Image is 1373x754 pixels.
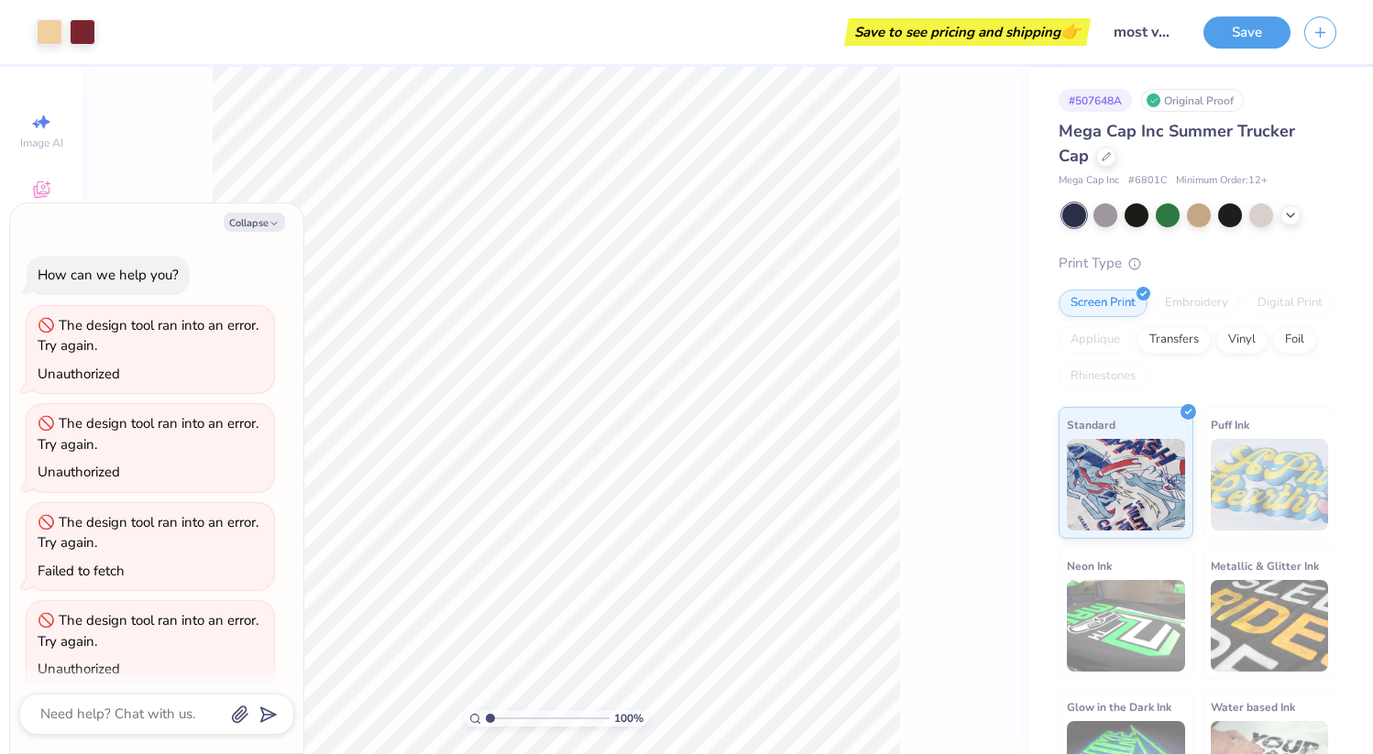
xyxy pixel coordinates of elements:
span: Mega Cap Inc [1059,173,1119,189]
div: Failed to fetch [38,562,125,580]
span: # 6801C [1128,173,1167,189]
input: Untitled Design [1100,14,1190,50]
span: 100 % [614,710,643,727]
div: The design tool ran into an error. Try again. [38,414,258,453]
span: 👉 [1060,20,1081,42]
span: Standard [1067,415,1115,434]
img: Puff Ink [1211,439,1329,530]
img: Neon Ink [1067,580,1185,672]
button: Save [1203,16,1291,49]
span: Mega Cap Inc Summer Trucker Cap [1059,120,1295,167]
div: Transfers [1137,326,1211,354]
button: Collapse [224,213,285,232]
div: Embroidery [1153,290,1240,317]
div: Applique [1059,326,1132,354]
span: Minimum Order: 12 + [1176,173,1268,189]
div: Unauthorized [38,365,120,383]
img: Metallic & Glitter Ink [1211,580,1329,672]
div: Rhinestones [1059,363,1148,390]
span: Metallic & Glitter Ink [1211,556,1319,575]
div: Save to see pricing and shipping [849,18,1086,46]
div: The design tool ran into an error. Try again. [38,513,258,552]
div: The design tool ran into an error. Try again. [38,316,258,355]
div: Foil [1273,326,1316,354]
div: The design tool ran into an error. Try again. [38,611,258,650]
div: Unauthorized [38,463,120,481]
div: Digital Print [1246,290,1335,317]
span: Puff Ink [1211,415,1249,434]
div: How can we help you? [38,266,179,284]
img: Standard [1067,439,1185,530]
div: Original Proof [1141,89,1244,112]
span: Image AI [20,136,63,150]
div: Print Type [1059,253,1336,274]
span: Water based Ink [1211,697,1295,716]
div: Unauthorized [38,660,120,678]
div: Vinyl [1216,326,1268,354]
span: Neon Ink [1067,556,1112,575]
span: Glow in the Dark Ink [1067,697,1171,716]
div: Screen Print [1059,290,1148,317]
div: # 507648A [1059,89,1132,112]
